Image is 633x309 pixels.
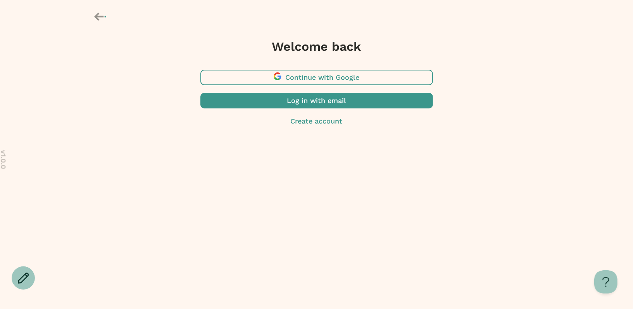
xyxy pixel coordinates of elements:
[200,93,433,108] button: Log in with email
[594,270,617,294] iframe: Help Scout Beacon - Open
[200,39,433,54] h3: Welcome back
[200,70,433,85] button: Continue with Google
[200,116,433,126] button: Create account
